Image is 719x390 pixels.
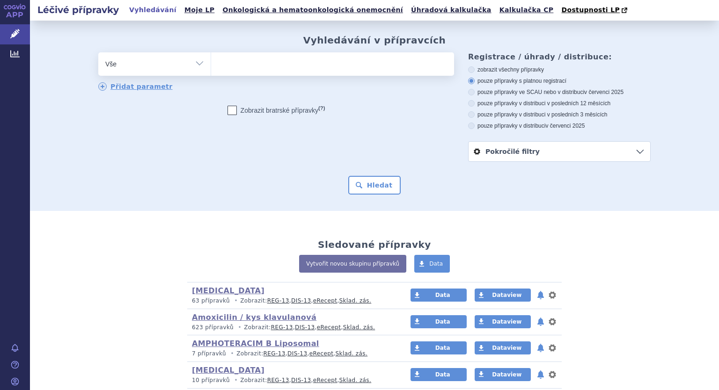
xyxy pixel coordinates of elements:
[227,106,325,115] label: Zobrazit bratrské přípravky
[536,316,545,327] button: notifikace
[313,377,337,383] a: eRecept
[98,82,173,91] a: Přidat parametr
[497,4,557,16] a: Kalkulačka CP
[192,324,234,331] span: 623 přípravků
[536,289,545,301] button: notifikace
[469,142,650,161] a: Pokročilé filtry
[192,286,264,295] a: [MEDICAL_DATA]
[429,260,443,267] span: Data
[468,122,651,130] label: pouze přípravky v distribuci
[126,4,179,16] a: Vyhledávání
[411,289,467,302] a: Data
[287,350,307,357] a: DIS-13
[317,324,341,331] a: eRecept
[408,4,494,16] a: Úhradová kalkulačka
[548,369,557,380] button: nastavení
[561,6,620,14] span: Dostupnosti LP
[348,176,401,195] button: Hledat
[291,377,311,383] a: DIS-13
[468,52,651,61] h3: Registrace / úhrady / distribuce:
[309,350,334,357] a: eRecept
[475,341,531,354] a: Dataview
[536,369,545,380] button: notifikace
[318,239,431,250] h2: Sledované přípravky
[182,4,217,16] a: Moje LP
[475,315,531,328] a: Dataview
[548,316,557,327] button: nastavení
[192,350,226,357] span: 7 přípravků
[435,292,450,298] span: Data
[468,100,651,107] label: pouze přípravky v distribuci v posledních 12 měsících
[232,376,240,384] i: •
[271,324,293,331] a: REG-13
[435,318,450,325] span: Data
[313,297,337,304] a: eRecept
[267,377,289,383] a: REG-13
[299,255,406,273] a: Vytvořit novou skupinu přípravků
[339,377,372,383] a: Sklad. zás.
[475,289,531,302] a: Dataview
[343,324,375,331] a: Sklad. zás.
[468,66,651,73] label: zobrazit všechny přípravky
[232,297,240,305] i: •
[267,297,289,304] a: REG-13
[192,297,230,304] span: 63 přípravků
[435,371,450,378] span: Data
[545,123,585,129] span: v červenci 2025
[548,342,557,354] button: nastavení
[548,289,557,301] button: nastavení
[492,345,521,351] span: Dataview
[228,350,236,358] i: •
[303,35,446,46] h2: Vyhledávání v přípravcích
[192,377,230,383] span: 10 přípravků
[339,297,372,304] a: Sklad. zás.
[192,366,264,375] a: [MEDICAL_DATA]
[435,345,450,351] span: Data
[584,89,624,95] span: v červenci 2025
[192,313,316,322] a: Amoxicilin / kys klavulanová
[192,297,393,305] p: Zobrazit: , , ,
[492,371,521,378] span: Dataview
[414,255,450,273] a: Data
[468,88,651,96] label: pouze přípravky ve SCAU nebo v distribuci
[558,4,632,17] a: Dostupnosti LP
[411,341,467,354] a: Data
[336,350,368,357] a: Sklad. zás.
[235,324,244,332] i: •
[192,376,393,384] p: Zobrazit: , , ,
[220,4,406,16] a: Onkologická a hematoonkologická onemocnění
[30,3,126,16] h2: Léčivé přípravky
[291,297,311,304] a: DIS-13
[192,350,393,358] p: Zobrazit: , , ,
[411,368,467,381] a: Data
[318,105,325,111] abbr: (?)
[192,339,319,348] a: AMPHOTERACIM B Liposomal
[264,350,286,357] a: REG-13
[492,318,521,325] span: Dataview
[295,324,315,331] a: DIS-13
[492,292,521,298] span: Dataview
[468,111,651,118] label: pouze přípravky v distribuci v posledních 3 měsících
[411,315,467,328] a: Data
[468,77,651,85] label: pouze přípravky s platnou registrací
[536,342,545,354] button: notifikace
[192,324,393,332] p: Zobrazit: , , ,
[475,368,531,381] a: Dataview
